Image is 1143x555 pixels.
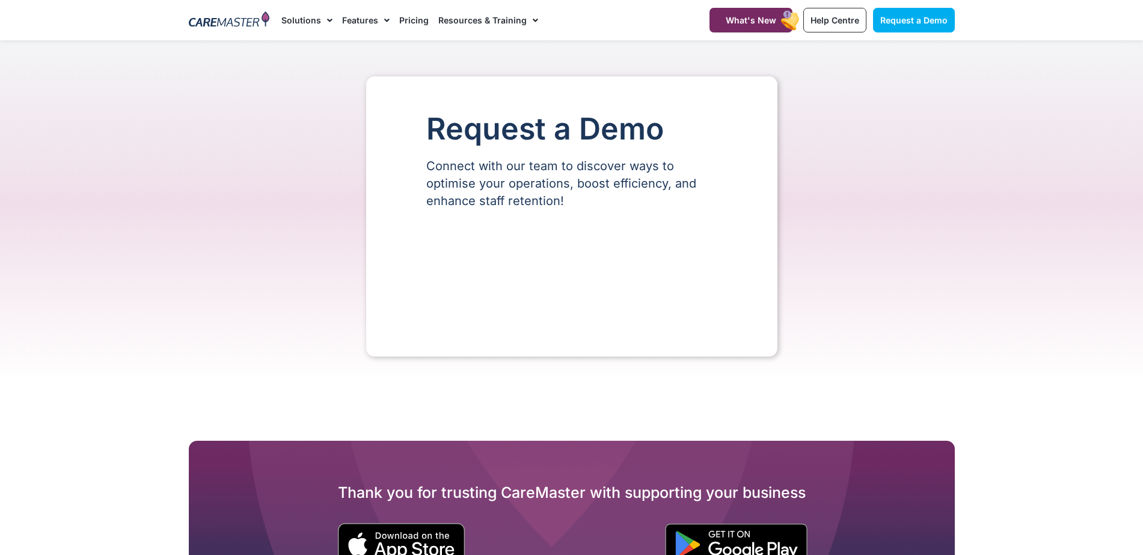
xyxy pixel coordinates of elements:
[426,158,717,210] p: Connect with our team to discover ways to optimise your operations, boost efficiency, and enhance...
[873,8,955,32] a: Request a Demo
[811,15,859,25] span: Help Centre
[189,11,270,29] img: CareMaster Logo
[709,8,792,32] a: What's New
[726,15,776,25] span: What's New
[803,8,866,32] a: Help Centre
[426,112,717,146] h1: Request a Demo
[189,483,955,502] h2: Thank you for trusting CareMaster with supporting your business
[426,230,717,320] iframe: Form 0
[880,15,948,25] span: Request a Demo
